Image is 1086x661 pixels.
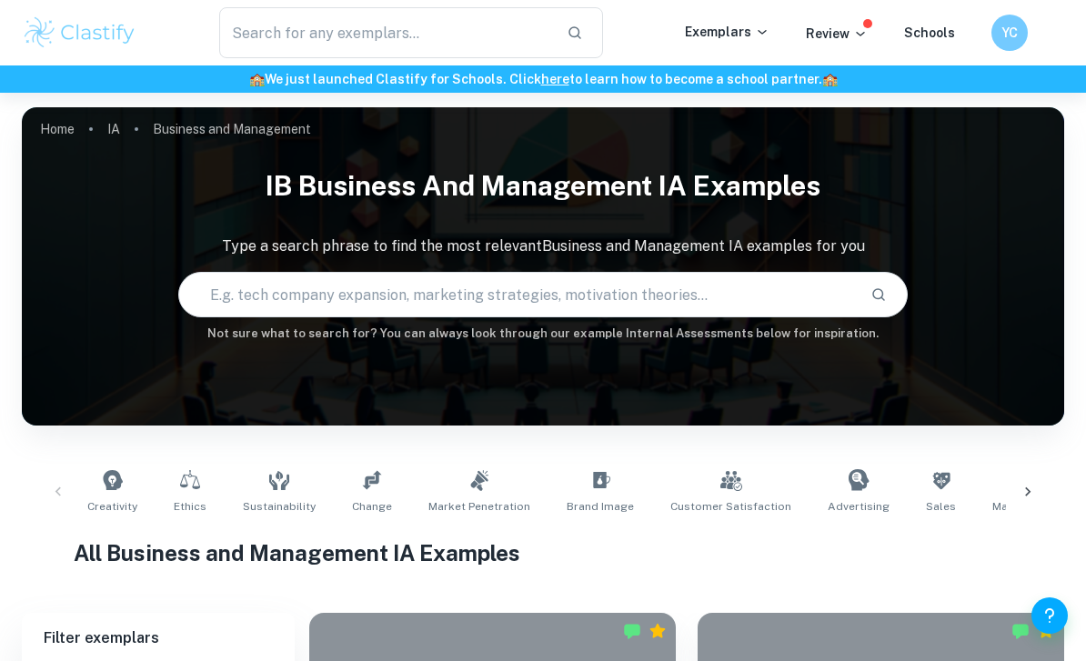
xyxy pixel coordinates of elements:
img: Marked [623,622,641,640]
h6: YC [1000,23,1021,43]
div: Premium [649,622,667,640]
img: Clastify logo [22,15,137,51]
button: YC [991,15,1028,51]
p: Exemplars [685,22,769,42]
div: Premium [1037,622,1055,640]
a: IA [107,116,120,142]
button: Search [863,279,894,310]
input: E.g. tech company expansion, marketing strategies, motivation theories... [179,269,856,320]
span: Creativity [87,498,137,515]
h6: We just launched Clastify for Schools. Click to learn how to become a school partner. [4,69,1082,89]
span: Ethics [174,498,206,515]
span: Market Penetration [428,498,530,515]
span: Sales [926,498,956,515]
button: Help and Feedback [1031,597,1068,634]
h1: All Business and Management IA Examples [74,536,1011,569]
span: 🏫 [249,72,265,86]
input: Search for any exemplars... [219,7,551,58]
a: Home [40,116,75,142]
span: Change [352,498,392,515]
a: Schools [904,25,955,40]
span: Brand Image [567,498,634,515]
p: Business and Management [153,119,311,139]
span: Sustainability [243,498,316,515]
span: Customer Satisfaction [670,498,791,515]
span: Marketing [992,498,1046,515]
h6: Not sure what to search for? You can always look through our example Internal Assessments below f... [22,325,1064,343]
a: here [541,72,569,86]
span: Advertising [828,498,890,515]
img: Marked [1011,622,1030,640]
h1: IB Business and Management IA examples [22,158,1064,214]
span: 🏫 [822,72,838,86]
p: Review [806,24,868,44]
p: Type a search phrase to find the most relevant Business and Management IA examples for you [22,235,1064,257]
